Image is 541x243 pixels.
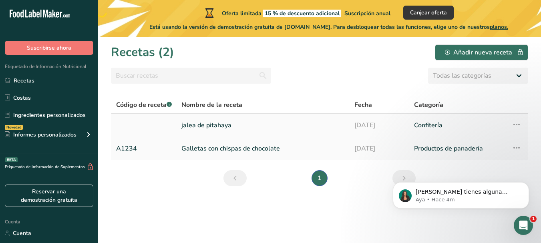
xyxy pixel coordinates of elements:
[181,121,231,130] font: jalea de pitahaya
[181,140,345,157] a: Galletas con chispas de chocolate
[265,10,340,17] font: 15 % de descuento adicional
[5,219,20,225] font: Cuenta
[13,229,31,237] font: Cuenta
[5,41,93,55] button: Suscribirse ahora
[453,48,512,57] font: Añadir nueva receta
[5,164,85,170] font: Etiquetado de Información de Suplementos
[514,216,533,235] iframe: Chat en vivo de Intercom
[14,77,34,84] font: Recetas
[21,188,77,204] font: Reservar una demostración gratuita
[5,63,86,70] font: Etiquetado de Información Nutricional
[344,10,390,17] font: Suscripción anual
[414,140,503,157] a: Productos de panadería
[403,6,454,20] button: Canjear oferta
[381,165,541,221] iframe: Mensaje de notificaciones del intercomunicador
[111,68,271,84] input: Buscar recetas
[435,44,528,60] button: Añadir nueva receta
[222,10,261,17] font: Oferta limitada
[13,111,86,119] font: Ingredientes personalizados
[13,131,76,139] font: Informes personalizados
[7,157,16,162] font: BETA
[414,100,443,109] font: Categoría
[354,100,372,109] font: Fecha
[414,121,442,130] font: Confitería
[414,117,503,134] a: Confitería
[354,117,404,134] a: [DATE]
[6,125,21,130] font: Novedad
[181,100,242,109] font: Nombre de la receta
[116,144,137,153] font: A1234
[354,144,375,153] font: [DATE]
[13,94,31,102] font: Costas
[116,140,172,157] a: A1234
[5,185,93,207] a: Reservar una demostración gratuita
[181,117,345,134] a: jalea de pitahaya
[181,144,280,153] font: Galletas con chispas de chocolate
[27,44,71,52] font: Suscribirse ahora
[354,121,375,130] font: [DATE]
[354,140,404,157] a: [DATE]
[149,23,490,31] font: Está usando la versión de demostración gratuita de [DOMAIN_NAME]. Para desbloquear todas las func...
[414,144,483,153] font: Productos de panadería
[532,216,535,221] font: 1
[490,23,508,31] font: planos.
[223,170,247,186] a: Página anterior
[111,44,174,60] font: Recetas (2)
[410,9,447,16] font: Canjear oferta
[116,100,167,109] font: Código de receta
